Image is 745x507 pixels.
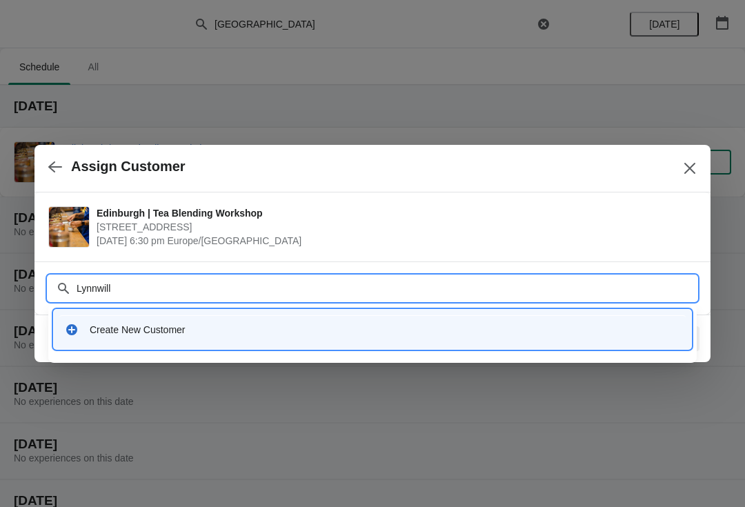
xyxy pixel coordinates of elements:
[49,207,89,247] img: Edinburgh | Tea Blending Workshop | 89 Rose Street, Edinburgh, EH2 3DT | October 16 | 6:30 pm Eur...
[97,234,690,248] span: [DATE] 6:30 pm Europe/[GEOGRAPHIC_DATA]
[76,276,697,301] input: Search customer name or email
[677,156,702,181] button: Close
[90,323,680,337] div: Create New Customer
[71,159,186,175] h2: Assign Customer
[97,206,690,220] span: Edinburgh | Tea Blending Workshop
[97,220,690,234] span: [STREET_ADDRESS]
